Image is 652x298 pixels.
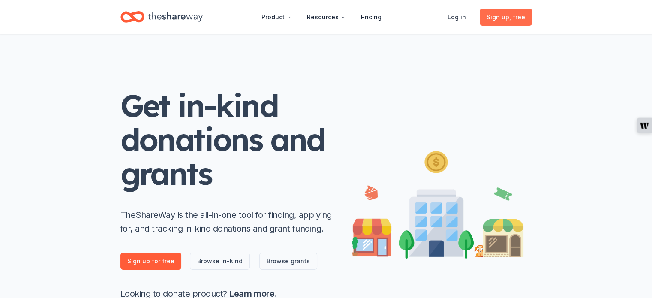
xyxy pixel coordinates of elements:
[120,208,335,235] p: TheShareWay is the all-in-one tool for finding, applying for, and tracking in-kind donations and ...
[255,9,298,26] button: Product
[300,9,352,26] button: Resources
[120,253,181,270] a: Sign up for free
[480,9,532,26] a: Sign up, free
[120,7,203,27] a: Home
[354,9,388,26] a: Pricing
[441,9,473,26] a: Log in
[259,253,317,270] a: Browse grants
[352,147,523,259] img: Illustration for landing page
[120,89,335,191] h1: Get in-kind donations and grants
[190,253,250,270] a: Browse in-kind
[487,12,525,22] span: Sign up
[255,7,388,27] nav: Main
[509,13,525,21] span: , free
